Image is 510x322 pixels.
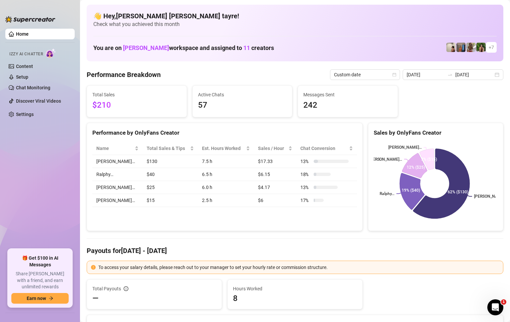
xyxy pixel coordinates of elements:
div: To access your salary details, please reach out to your manager to set your hourly rate or commis... [98,264,499,271]
span: 8 [233,293,357,304]
span: [PERSON_NAME] [123,44,169,51]
td: $15 [143,194,198,207]
td: $4.17 [254,181,296,194]
span: swap-right [447,72,453,77]
span: Izzy AI Chatter [9,51,43,57]
span: arrow-right [49,296,53,301]
text: Ralphy… [380,191,394,196]
a: Discover Viral Videos [16,98,61,104]
h1: You are on workspace and assigned to creators [93,44,274,52]
h4: 👋 Hey, [PERSON_NAME] [PERSON_NAME] tayre ! [93,11,497,21]
td: [PERSON_NAME]… [92,194,143,207]
div: Sales by OnlyFans Creator [374,128,498,137]
td: $130 [143,155,198,168]
a: Home [16,31,29,37]
a: Setup [16,74,28,80]
span: to [447,72,453,77]
td: 2.5 h [198,194,254,207]
img: logo-BBDzfeDw.svg [5,16,55,23]
input: End date [455,71,493,78]
td: $40 [143,168,198,181]
span: 18 % [300,171,311,178]
span: calendar [392,73,396,77]
span: 57 [198,99,287,112]
span: Sales / Hour [258,145,287,152]
th: Sales / Hour [254,142,296,155]
span: Total Sales & Tips [147,145,189,152]
text: [PERSON_NAME]… [369,157,402,162]
td: 6.5 h [198,168,254,181]
h4: Payouts for [DATE] - [DATE] [87,246,503,255]
td: $6.15 [254,168,296,181]
a: Chat Monitoring [16,85,50,90]
td: $25 [143,181,198,194]
div: Performance by OnlyFans Creator [92,128,357,137]
span: Check what you achieved this month [93,21,497,28]
span: exclamation-circle [91,265,96,270]
span: 13 % [300,158,311,165]
a: Content [16,64,33,69]
span: — [92,293,99,304]
span: Messages Sent [303,91,392,98]
span: Hours Worked [233,285,357,292]
span: Earn now [27,296,46,301]
a: Settings [16,112,34,117]
td: [PERSON_NAME]… [92,181,143,194]
img: AI Chatter [46,48,56,58]
span: Total Payouts [92,285,121,292]
span: Chat Conversion [300,145,348,152]
span: Share [PERSON_NAME] with a friend, and earn unlimited rewards [11,271,69,290]
th: Name [92,142,143,155]
span: Total Sales [92,91,181,98]
img: Wayne [456,43,466,52]
th: Chat Conversion [296,142,357,155]
text: [PERSON_NAME]… [388,145,422,150]
button: Earn nowarrow-right [11,293,69,304]
span: 🎁 Get $100 in AI Messages [11,255,69,268]
div: Est. Hours Worked [202,145,245,152]
th: Total Sales & Tips [143,142,198,155]
td: 6.0 h [198,181,254,194]
span: 1 [501,299,506,305]
td: [PERSON_NAME]… [92,155,143,168]
span: Custom date [334,70,396,80]
span: + 7 [489,44,494,51]
img: Nathaniel [476,43,486,52]
span: Name [96,145,133,152]
span: 17 % [300,197,311,204]
span: info-circle [124,286,128,291]
span: 242 [303,99,392,112]
td: 7.5 h [198,155,254,168]
span: 11 [243,44,250,51]
td: $17.33 [254,155,296,168]
input: Start date [407,71,445,78]
img: Nathaniel [466,43,476,52]
span: 13 % [300,184,311,191]
td: $6 [254,194,296,207]
span: $210 [92,99,181,112]
iframe: Intercom live chat [487,299,503,315]
h4: Performance Breakdown [87,70,161,79]
td: Ralphy… [92,168,143,181]
text: [PERSON_NAME]… [474,194,507,199]
img: Ralphy [446,43,456,52]
span: Active Chats [198,91,287,98]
